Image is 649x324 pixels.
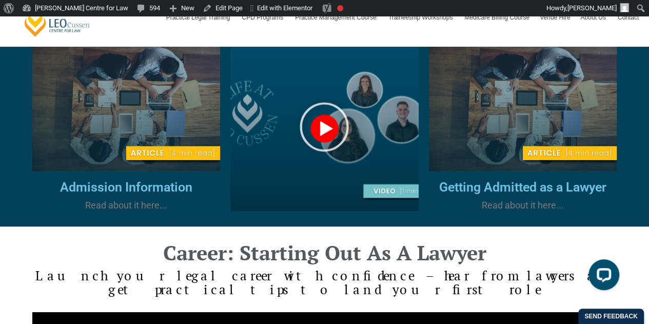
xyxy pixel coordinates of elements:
[23,8,91,37] a: [PERSON_NAME] Centre for Law
[337,5,343,11] div: Focus keyphrase not set
[429,180,617,194] h4: Getting Admitted as a Lawyer
[459,3,535,32] a: Medicare Billing Course
[161,3,237,32] a: Practical Legal Training
[613,3,644,32] a: Contact
[237,3,290,32] a: CPD Programs
[567,4,617,12] span: [PERSON_NAME]
[535,3,575,32] a: Venue Hire
[299,101,350,156] div: Play Video
[257,4,312,12] span: Edit with Elementor
[32,242,617,262] h2: Career: Starting Out As A Lawyer
[575,3,612,32] a: About Us
[35,266,614,298] span: Launch your legal career with confidence – hear from lawyers and get practical tips to land your ...
[383,3,459,32] a: Traineeship Workshops
[580,255,623,298] iframe: LiveChat chat widget
[290,3,383,32] a: Practice Management Course
[32,199,221,211] p: Read about it here...
[32,180,221,194] h4: Admission Information
[429,199,617,211] p: Read about it here...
